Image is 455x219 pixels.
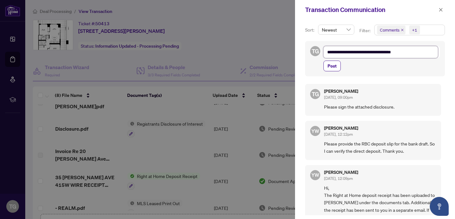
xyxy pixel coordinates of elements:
span: Newest [322,25,351,34]
span: Please provide the RBC deposit slip for the bank draft. So I can verify the direct deposit. Thank... [324,140,436,155]
span: TG [312,90,319,98]
span: Post [328,61,337,71]
span: TG [312,47,319,56]
span: close [439,8,443,12]
span: Comments [380,27,399,33]
span: [DATE], 09:00pm [324,95,353,100]
div: Transaction Communication [305,5,437,15]
span: Comments [377,26,405,34]
span: Please sign the attached disclosure. [324,103,436,110]
p: Sort: [305,27,316,33]
p: Filter: [359,27,371,34]
div: +1 [412,27,417,33]
span: [DATE], 12:12pm [324,132,353,137]
button: Post [323,61,341,71]
h5: [PERSON_NAME] [324,126,358,130]
h5: [PERSON_NAME] [324,170,358,175]
h5: [PERSON_NAME] [324,89,358,93]
span: close [401,28,404,32]
span: [DATE], 12:09pm [324,176,353,181]
button: Open asap [430,197,449,216]
span: YW [311,127,319,135]
span: YW [311,171,319,179]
